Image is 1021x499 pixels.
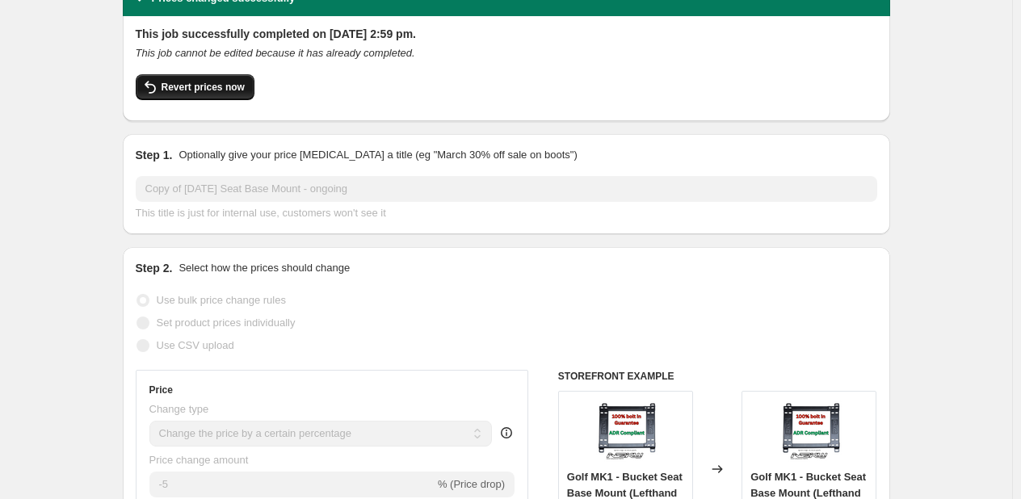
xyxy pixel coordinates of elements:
[136,26,877,42] h2: This job successfully completed on [DATE] 2:59 pm.
[157,317,296,329] span: Set product prices individually
[149,454,249,466] span: Price change amount
[777,400,842,464] img: NZKW_Australia_Bucket_Seat_Base_Mount_Seat_Rail_Kit_80x.png
[136,47,415,59] i: This job cannot be edited because it has already completed.
[136,147,173,163] h2: Step 1.
[179,147,577,163] p: Optionally give your price [MEDICAL_DATA] a title (eg "March 30% off sale on boots")
[179,260,350,276] p: Select how the prices should change
[136,260,173,276] h2: Step 2.
[498,425,515,441] div: help
[157,294,286,306] span: Use bulk price change rules
[593,400,658,464] img: NZKW_Australia_Bucket_Seat_Base_Mount_Seat_Rail_Kit_80x.png
[136,207,386,219] span: This title is just for internal use, customers won't see it
[136,74,254,100] button: Revert prices now
[149,472,435,497] input: -15
[438,478,505,490] span: % (Price drop)
[149,403,209,415] span: Change type
[558,370,877,383] h6: STOREFRONT EXAMPLE
[157,339,234,351] span: Use CSV upload
[149,384,173,396] h3: Price
[162,81,245,94] span: Revert prices now
[136,176,877,202] input: 30% off holiday sale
